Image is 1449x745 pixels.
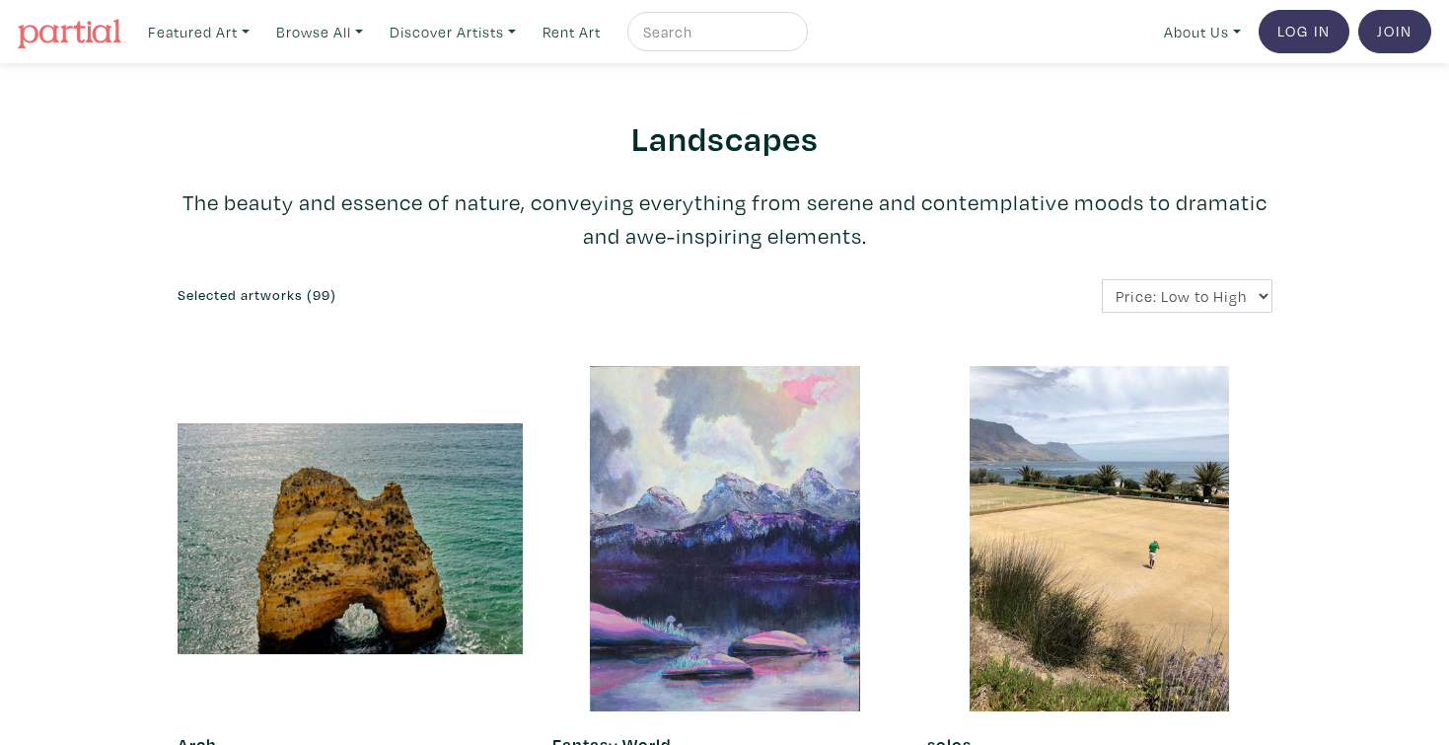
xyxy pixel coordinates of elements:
a: About Us [1155,12,1250,52]
h2: Landscapes [178,116,1272,159]
h6: Selected artworks (99) [178,287,710,304]
a: Rent Art [534,12,610,52]
a: Browse All [267,12,372,52]
p: The beauty and essence of nature, conveying everything from serene and contemplative moods to dra... [178,186,1272,253]
a: Log In [1259,10,1349,53]
a: Join [1358,10,1431,53]
a: Discover Artists [381,12,525,52]
a: Featured Art [139,12,258,52]
input: Search [641,20,789,44]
